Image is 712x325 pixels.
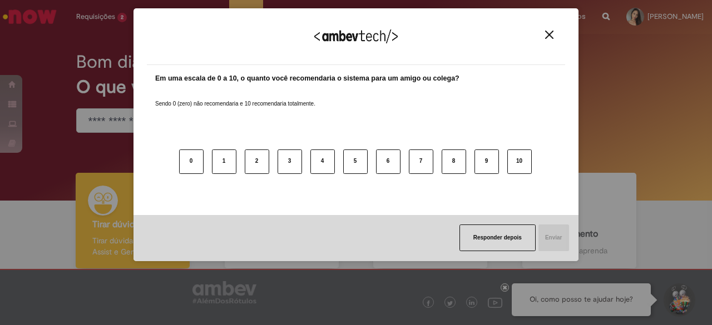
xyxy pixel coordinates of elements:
[155,73,459,84] label: Em uma escala de 0 a 10, o quanto você recomendaria o sistema para um amigo ou colega?
[278,149,302,174] button: 3
[245,149,269,174] button: 2
[474,149,499,174] button: 9
[310,149,335,174] button: 4
[409,149,433,174] button: 7
[376,149,400,174] button: 6
[212,149,236,174] button: 1
[507,149,532,174] button: 10
[545,31,553,39] img: Close
[179,149,204,174] button: 0
[442,149,466,174] button: 8
[343,149,368,174] button: 5
[459,224,536,251] button: Responder depois
[155,87,315,108] label: Sendo 0 (zero) não recomendaria e 10 recomendaria totalmente.
[314,29,398,43] img: Logo Ambevtech
[542,30,557,39] button: Close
